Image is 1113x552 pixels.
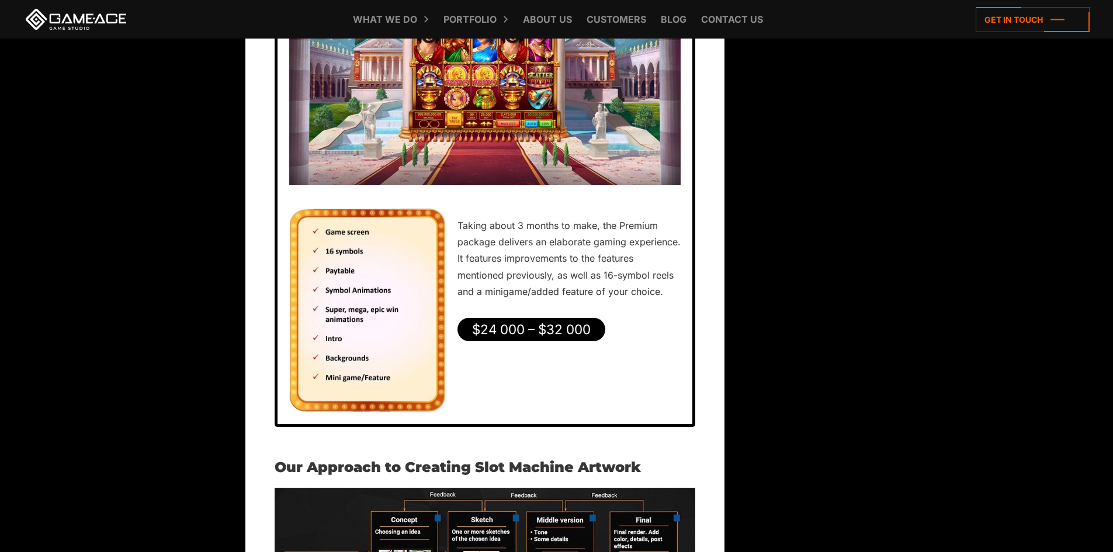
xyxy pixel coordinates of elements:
[289,209,446,413] img: Premium slots
[460,318,604,341] span: $24 000 – $32 000
[275,460,695,475] h2: Our Approach to Creating Slot Machine Artwork
[289,217,681,300] p: Taking about 3 months to make, the Premium package delivers an elaborate gaming experience. It fe...
[976,7,1090,32] a: Get in touch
